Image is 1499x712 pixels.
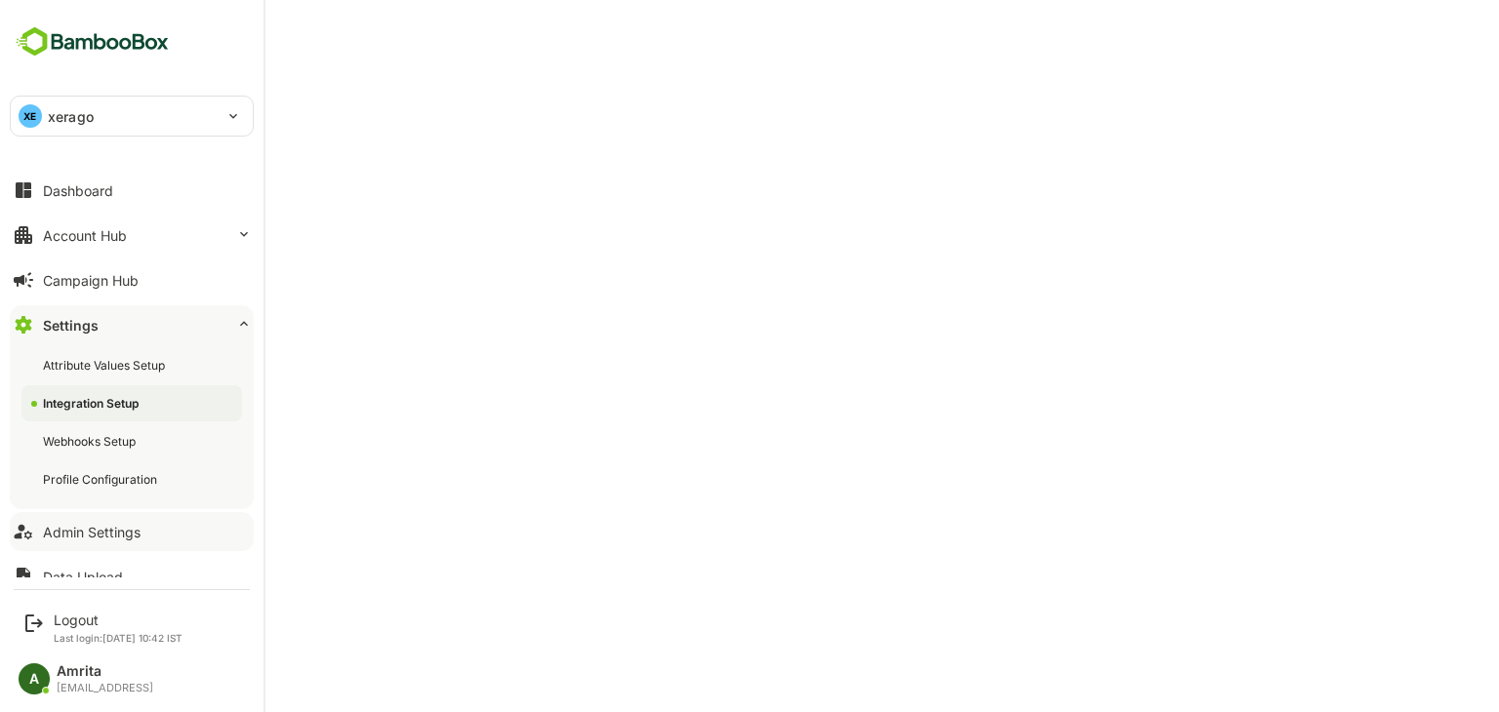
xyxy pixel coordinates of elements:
[10,260,254,299] button: Campaign Hub
[43,524,141,540] div: Admin Settings
[19,104,42,128] div: XE
[43,433,140,450] div: Webhooks Setup
[43,357,169,374] div: Attribute Values Setup
[10,512,254,551] button: Admin Settings
[43,471,161,488] div: Profile Configuration
[54,612,182,628] div: Logout
[43,272,139,289] div: Campaign Hub
[43,569,123,585] div: Data Upload
[43,395,142,412] div: Integration Setup
[43,227,127,244] div: Account Hub
[10,216,254,255] button: Account Hub
[54,632,182,644] p: Last login: [DATE] 10:42 IST
[43,182,113,199] div: Dashboard
[19,663,50,694] div: A
[10,557,254,596] button: Data Upload
[11,97,253,136] div: XExerago
[10,305,254,344] button: Settings
[43,317,99,334] div: Settings
[10,171,254,210] button: Dashboard
[10,23,175,60] img: BambooboxFullLogoMark.5f36c76dfaba33ec1ec1367b70bb1252.svg
[57,663,153,680] div: Amrita
[48,106,94,127] p: xerago
[57,682,153,694] div: [EMAIL_ADDRESS]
